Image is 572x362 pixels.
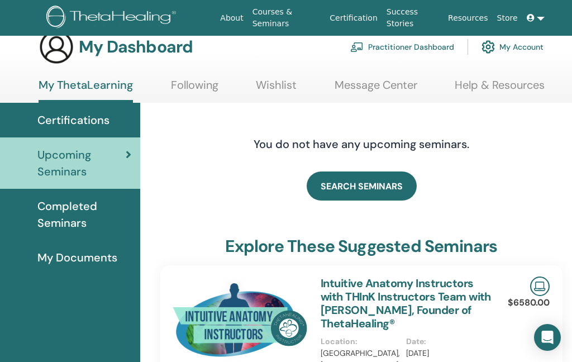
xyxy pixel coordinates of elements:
[39,78,133,103] a: My ThetaLearning
[248,2,326,34] a: Courses & Seminars
[493,8,522,28] a: Store
[406,336,485,347] p: Date :
[37,112,109,128] span: Certifications
[482,37,495,56] img: cog.svg
[37,146,126,180] span: Upcoming Seminars
[37,249,117,266] span: My Documents
[482,35,544,59] a: My Account
[321,180,403,192] span: SEARCH SEMINARS
[444,8,493,28] a: Resources
[216,8,247,28] a: About
[508,296,550,309] p: $6580.00
[79,37,193,57] h3: My Dashboard
[321,276,491,331] a: Intuitive Anatomy Instructors with THInK Instructors Team with [PERSON_NAME], Founder of ThetaHea...
[37,198,131,231] span: Completed Seminars
[185,137,537,151] h4: You do not have any upcoming seminars.
[335,78,417,100] a: Message Center
[382,2,444,34] a: Success Stories
[406,347,485,359] p: [DATE]
[350,42,364,52] img: chalkboard-teacher.svg
[256,78,297,100] a: Wishlist
[307,172,417,201] a: SEARCH SEMINARS
[171,78,218,100] a: Following
[321,336,399,347] p: Location :
[225,236,497,256] h3: explore these suggested seminars
[325,8,382,28] a: Certification
[350,35,454,59] a: Practitioner Dashboard
[455,78,545,100] a: Help & Resources
[39,29,74,65] img: generic-user-icon.jpg
[46,6,180,31] img: logo.png
[530,277,550,296] img: Live Online Seminar
[534,324,561,351] div: Open Intercom Messenger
